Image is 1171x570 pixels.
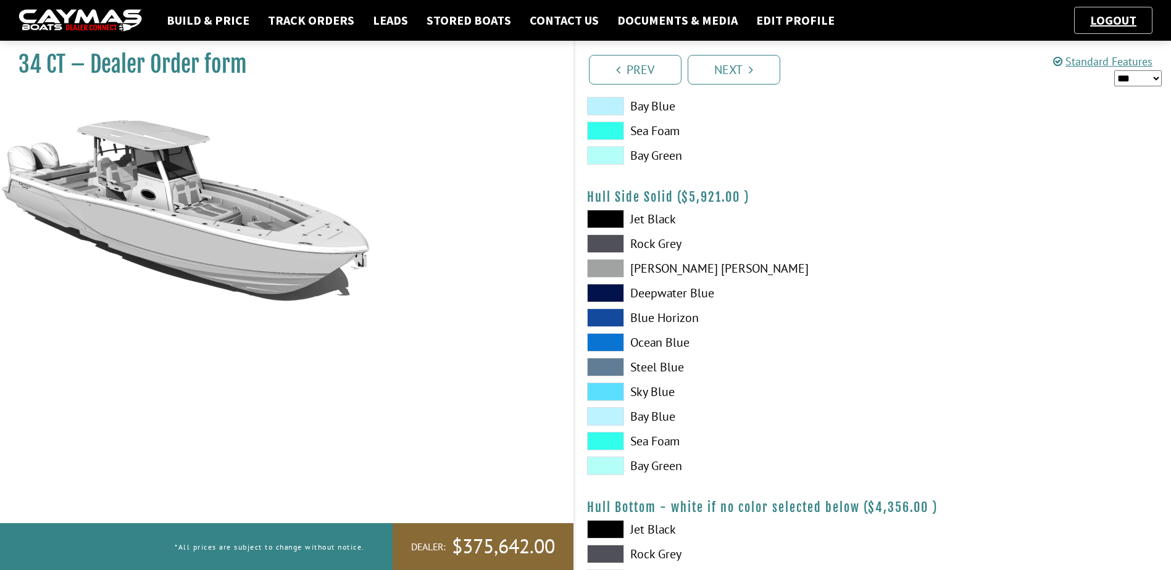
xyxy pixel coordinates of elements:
[587,520,861,539] label: Jet Black
[175,537,365,557] p: *All prices are subject to change without notice.
[160,12,256,28] a: Build & Price
[587,432,861,450] label: Sea Foam
[393,523,573,570] a: Dealer:$375,642.00
[1053,54,1152,68] a: Standard Features
[587,500,1159,515] h4: Hull Bottom - white if no color selected below ( )
[868,500,928,515] span: $4,356.00
[587,308,861,327] label: Blue Horizon
[587,545,861,563] label: Rock Grey
[587,97,861,115] label: Bay Blue
[587,456,861,475] label: Bay Green
[587,146,861,165] label: Bay Green
[611,12,744,28] a: Documents & Media
[589,55,681,85] a: Prev
[587,122,861,140] label: Sea Foam
[262,12,360,28] a: Track Orders
[587,358,861,376] label: Steel Blue
[750,12,841,28] a: Edit Profile
[587,259,861,278] label: [PERSON_NAME] [PERSON_NAME]
[523,12,605,28] a: Contact Us
[587,189,1159,205] h4: Hull Side Solid ( )
[587,234,861,253] label: Rock Grey
[688,55,780,85] a: Next
[681,189,740,205] span: $5,921.00
[367,12,414,28] a: Leads
[19,9,142,32] img: caymas-dealer-connect-2ed40d3bc7270c1d8d7ffb4b79bf05adc795679939227970def78ec6f6c03838.gif
[587,333,861,352] label: Ocean Blue
[587,407,861,426] label: Bay Blue
[1084,12,1143,28] a: Logout
[452,534,555,560] span: $375,642.00
[411,540,446,553] span: Dealer:
[587,284,861,302] label: Deepwater Blue
[587,382,861,401] label: Sky Blue
[587,210,861,228] label: Jet Black
[19,51,543,78] h1: 34 CT – Dealer Order form
[420,12,517,28] a: Stored Boats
